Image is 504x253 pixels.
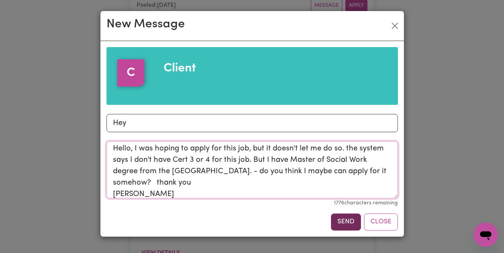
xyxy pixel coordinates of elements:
div: C [117,59,145,87]
span: Client [164,62,196,74]
small: 1776 characters remaining [334,200,398,206]
input: Subject [107,114,398,132]
button: Close [364,213,398,230]
textarea: Hello, I was hoping to apply for this job, but it doesn't let me do so. the system says I don't h... [107,141,398,198]
button: Close [389,20,401,32]
h2: New Message [107,17,185,32]
button: Send message [331,213,361,230]
iframe: Button to launch messaging window [474,223,498,247]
